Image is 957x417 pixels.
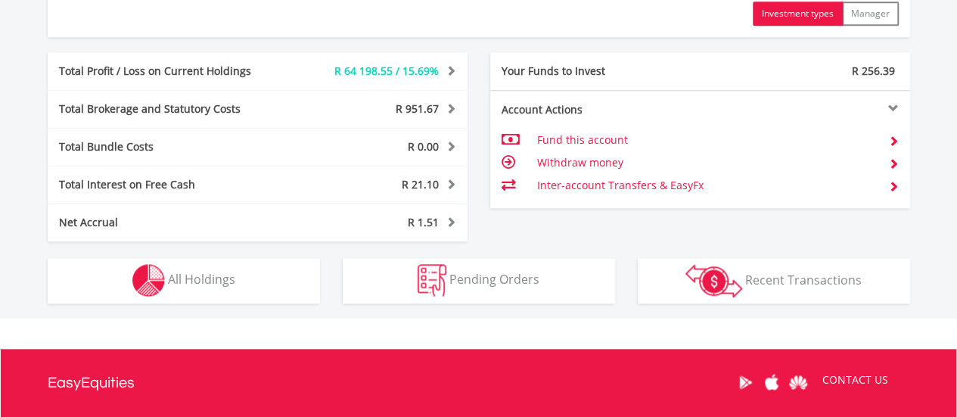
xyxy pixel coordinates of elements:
a: EasyEquities [48,349,135,417]
span: R 21.10 [402,177,439,191]
div: Total Brokerage and Statutory Costs [48,101,293,117]
span: R 256.39 [852,64,895,78]
img: transactions-zar-wht.png [685,264,742,297]
div: Total Interest on Free Cash [48,177,293,192]
div: Net Accrual [48,215,293,230]
a: Huawei [785,359,812,406]
span: R 951.67 [396,101,439,116]
button: Investment types [753,2,843,26]
td: Fund this account [536,129,876,151]
a: Google Play [732,359,759,406]
div: Total Profit / Loss on Current Holdings [48,64,293,79]
button: Pending Orders [343,258,615,303]
span: Pending Orders [449,271,539,288]
span: R 1.51 [408,215,439,229]
div: Account Actions [490,102,701,117]
span: R 64 198.55 / 15.69% [334,64,439,78]
span: All Holdings [168,271,235,288]
td: Withdraw money [536,151,876,174]
div: Your Funds to Invest [490,64,701,79]
span: R 0.00 [408,139,439,154]
a: CONTACT US [812,359,899,401]
div: Total Bundle Costs [48,139,293,154]
td: Inter-account Transfers & EasyFx [536,174,876,197]
img: pending_instructions-wht.png [418,264,446,297]
span: Recent Transactions [745,271,862,288]
button: Manager [842,2,899,26]
button: Recent Transactions [638,258,910,303]
img: holdings-wht.png [132,264,165,297]
a: Apple [759,359,785,406]
button: All Holdings [48,258,320,303]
